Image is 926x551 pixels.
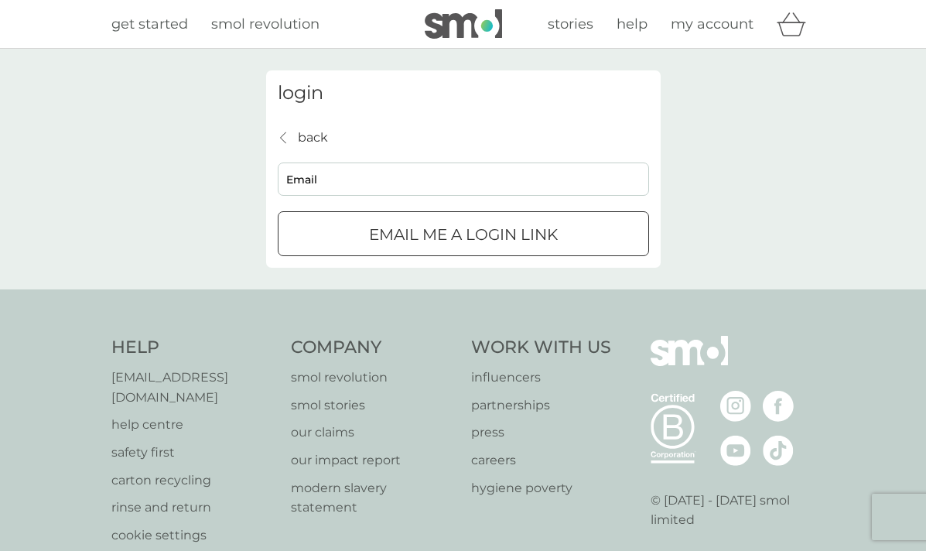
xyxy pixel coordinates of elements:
[425,9,502,39] img: smol
[111,525,276,546] a: cookie settings
[763,435,794,466] img: visit the smol Tiktok page
[111,471,276,491] a: carton recycling
[720,435,751,466] img: visit the smol Youtube page
[291,450,456,471] a: our impact report
[471,368,611,388] a: influencers
[111,368,276,407] a: [EMAIL_ADDRESS][DOMAIN_NAME]
[471,423,611,443] a: press
[291,423,456,443] a: our claims
[671,13,753,36] a: my account
[278,211,649,256] button: Email me a login link
[298,128,328,148] p: back
[291,368,456,388] a: smol revolution
[291,395,456,416] a: smol stories
[111,443,276,463] a: safety first
[111,498,276,518] a: rinse and return
[111,15,188,33] span: get started
[763,391,794,422] img: visit the smol Facebook page
[548,13,593,36] a: stories
[291,336,456,360] h4: Company
[471,450,611,471] a: careers
[211,13,319,36] a: smol revolution
[111,336,276,360] h4: Help
[651,336,728,388] img: smol
[111,13,188,36] a: get started
[211,15,319,33] span: smol revolution
[617,15,648,33] span: help
[548,15,593,33] span: stories
[671,15,753,33] span: my account
[651,491,815,530] p: © [DATE] - [DATE] smol limited
[777,9,815,39] div: basket
[369,222,558,247] p: Email me a login link
[278,82,649,104] h3: login
[720,391,751,422] img: visit the smol Instagram page
[617,13,648,36] a: help
[111,415,276,435] a: help centre
[291,478,456,518] a: modern slavery statement
[471,395,611,416] a: partnerships
[471,336,611,360] h4: Work With Us
[471,478,611,498] a: hygiene poverty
